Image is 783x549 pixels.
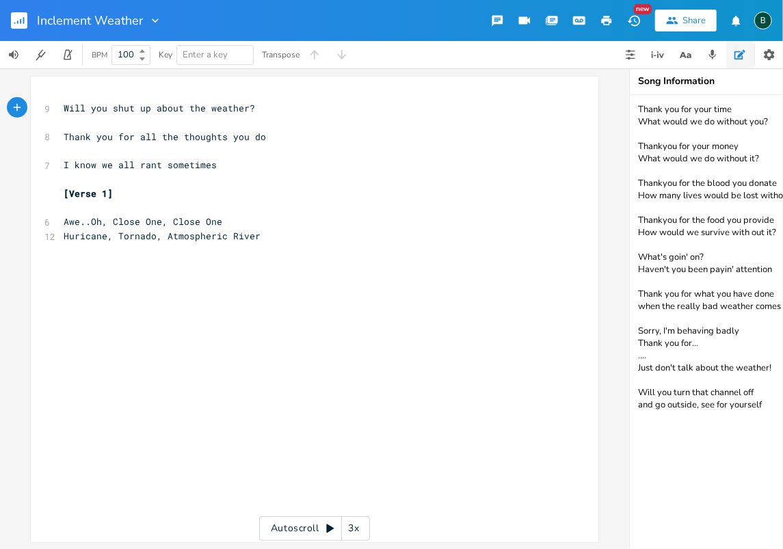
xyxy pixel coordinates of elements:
span: [Verse 1] [64,187,113,200]
div: New [634,4,652,14]
div: Transpose [262,51,300,59]
div: Share [682,14,706,27]
button: B [754,5,772,36]
div: BPM [92,51,107,59]
button: Share [655,10,717,31]
div: 3x [342,516,367,541]
div: BruCe [754,12,772,29]
div: Autoscroll [259,516,370,541]
div: Key [159,51,172,59]
span: Inclement Weather [37,14,143,27]
span: I know we all rant sometimes [64,159,217,171]
button: New [620,8,648,33]
span: Huricane, Tornado, Atmospheric River [64,230,261,242]
span: Will you shut up about the weather? [64,102,255,114]
span: Awe..Oh, Close One, Close One [64,215,222,228]
span: Enter a key [183,49,228,61]
span: Thank you for all the thoughts you do [64,131,266,143]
